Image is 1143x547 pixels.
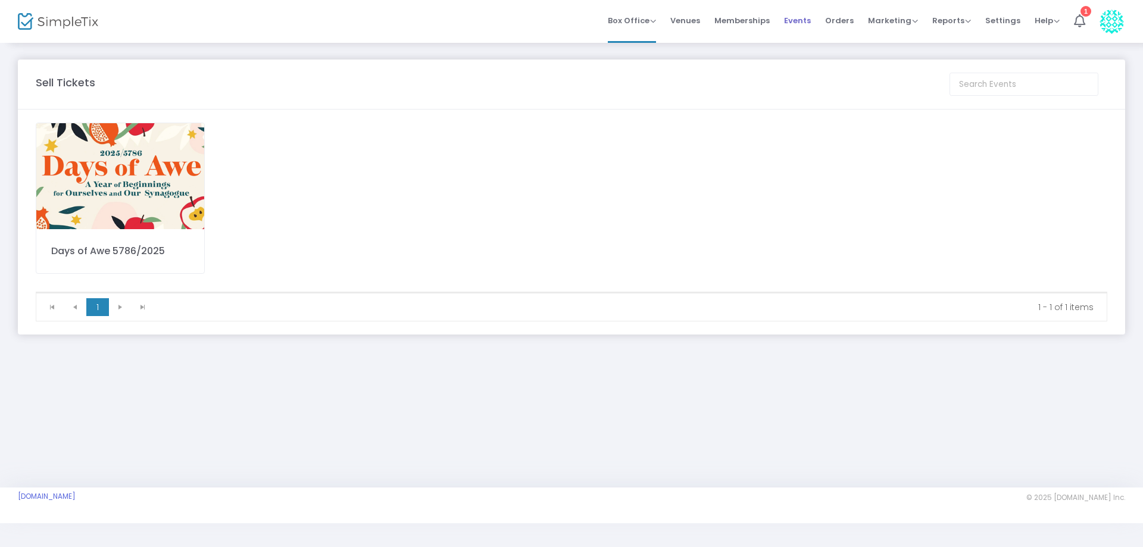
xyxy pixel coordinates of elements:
[36,292,1107,293] div: Data table
[670,5,700,36] span: Venues
[950,73,1098,96] input: Search Events
[932,15,971,26] span: Reports
[36,123,204,229] img: TicketEmailImage.png
[608,15,656,26] span: Box Office
[784,5,811,36] span: Events
[868,15,918,26] span: Marketing
[163,301,1094,313] kendo-pager-info: 1 - 1 of 1 items
[985,5,1020,36] span: Settings
[1035,15,1060,26] span: Help
[51,244,189,258] div: Days of Awe 5786/2025
[714,5,770,36] span: Memberships
[1080,6,1091,17] div: 1
[36,74,95,90] m-panel-title: Sell Tickets
[825,5,854,36] span: Orders
[1026,493,1125,502] span: © 2025 [DOMAIN_NAME] Inc.
[18,492,76,501] a: [DOMAIN_NAME]
[86,298,109,316] span: Page 1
